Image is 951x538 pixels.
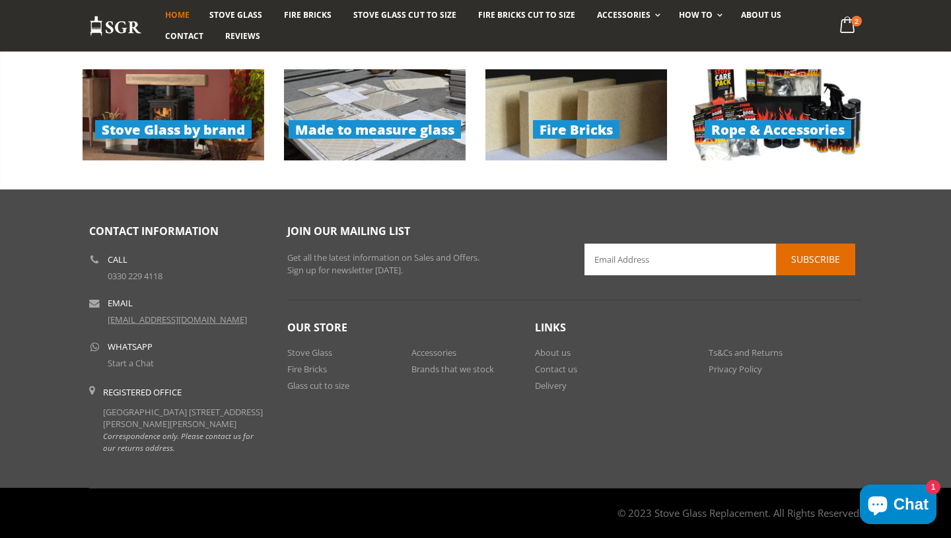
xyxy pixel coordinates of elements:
[731,5,791,26] a: About us
[468,5,585,26] a: Fire Bricks Cut To Size
[597,9,651,20] span: Accessories
[209,9,262,20] span: Stove Glass
[287,320,347,335] span: Our Store
[485,69,667,160] a: Fire Bricks
[343,5,466,26] a: Stove Glass Cut To Size
[287,363,327,375] a: Fire Bricks
[199,5,272,26] a: Stove Glass
[284,69,466,160] a: Made to measure glass
[274,5,341,26] a: Fire Bricks
[155,26,213,47] a: Contact
[287,224,410,238] span: Join our mailing list
[103,386,182,398] b: Registered Office
[108,299,133,308] b: Email
[108,314,247,325] a: [EMAIL_ADDRESS][DOMAIN_NAME]
[584,244,855,275] input: Email Address
[83,69,264,160] a: Stove Glass by brand
[284,69,466,160] img: cut-to-size-products_279x140.jpg
[478,9,575,20] span: Fire Bricks Cut To Size
[835,13,862,39] a: 2
[225,30,260,42] span: Reviews
[535,363,577,375] a: Contact us
[679,9,713,20] span: How To
[741,9,781,20] span: About us
[617,500,862,526] address: © 2023 Stove Glass Replacement. All Rights Reserved.
[103,430,254,453] em: Correspondence only. Please contact us for our returns address.
[89,224,219,238] span: Contact Information
[411,347,456,358] a: Accessories
[856,485,940,527] inbox-online-store-chat: Shopify online store chat
[165,9,190,20] span: Home
[411,363,494,375] a: Brands that we stock
[669,5,729,26] a: How To
[103,386,267,454] div: [GEOGRAPHIC_DATA] [STREET_ADDRESS][PERSON_NAME][PERSON_NAME]
[687,69,868,160] a: Rope & Accessories
[83,69,264,160] img: stove-glass-products_279x140.jpg
[289,120,461,139] span: Made to measure glass
[108,357,154,369] a: Start a Chat
[287,347,332,358] a: Stove Glass
[533,120,619,139] span: Fire Bricks
[587,5,667,26] a: Accessories
[535,380,567,391] a: Delivery
[165,30,203,42] span: Contact
[709,363,762,375] a: Privacy Policy
[108,270,162,282] a: 0330 229 4118
[155,5,199,26] a: Home
[535,347,571,358] a: About us
[287,380,349,391] a: Glass cut to size
[485,69,667,160] img: collection-2-image_279x140.jpg
[687,69,868,160] img: rope-accessories-products_279x140.jpg
[535,320,566,335] span: Links
[284,9,332,20] span: Fire Bricks
[705,120,851,139] span: Rope & Accessories
[353,9,456,20] span: Stove Glass Cut To Size
[95,120,252,139] span: Stove Glass by brand
[89,15,142,37] img: Stove Glass Replacement
[108,255,127,264] b: Call
[108,343,153,351] b: WhatsApp
[287,252,565,277] p: Get all the latest information on Sales and Offers. Sign up for newsletter [DATE].
[215,26,270,47] a: Reviews
[709,347,783,358] a: Ts&Cs and Returns
[851,16,862,26] span: 2
[776,244,855,275] button: Subscribe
